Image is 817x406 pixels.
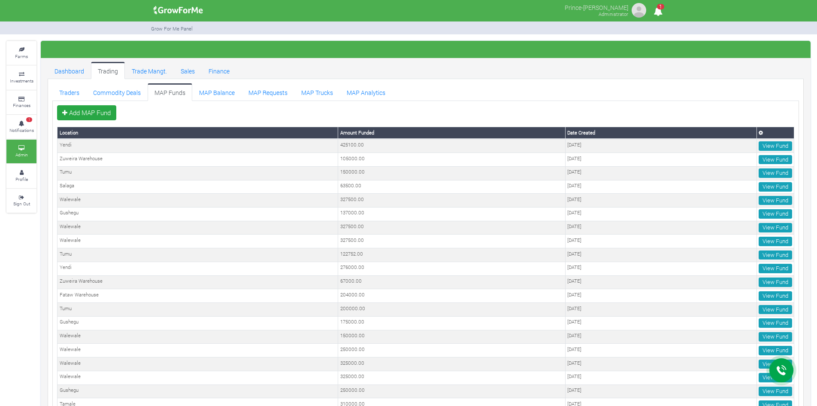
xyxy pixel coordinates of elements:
td: [DATE] [565,357,756,371]
small: Investments [10,78,33,84]
td: [DATE] [565,371,756,385]
a: View Fund [759,360,792,369]
td: 105000.00 [338,153,565,167]
td: [DATE] [565,262,756,275]
td: [DATE] [565,385,756,398]
td: 327500.00 [338,221,565,235]
a: 1 Notifications [6,115,36,139]
td: Fataw Warehouse [57,289,338,303]
a: Investments [6,66,36,89]
small: Grow For Me Panel [151,25,193,32]
a: MAP Requests [242,83,294,101]
td: Walewale [57,235,338,248]
p: Prince-[PERSON_NAME] [565,2,628,12]
td: [DATE] [565,207,756,221]
img: growforme image [151,2,206,19]
td: 325000.00 [338,371,565,385]
td: Zuweira Warehouse [57,153,338,167]
td: [DATE] [565,166,756,180]
a: View Fund [759,182,792,192]
td: [DATE] [565,221,756,235]
td: 325000.00 [338,357,565,371]
td: Tumu [57,248,338,262]
a: View Fund [759,250,792,260]
a: View Fund [759,291,792,301]
a: Trading [91,62,125,79]
a: 1 [650,8,666,16]
td: Walewale [57,371,338,385]
a: MAP Funds [148,83,192,101]
td: Gushegu [57,316,338,330]
td: [DATE] [565,330,756,344]
img: growforme image [630,2,648,19]
td: 425100.00 [338,139,565,153]
i: Notifications [650,2,666,21]
td: [DATE] [565,344,756,357]
small: Finances [13,102,30,108]
td: 175000.00 [338,316,565,330]
a: Finance [202,62,236,79]
a: View Fund [759,318,792,328]
small: Sign Out [13,201,30,207]
td: [DATE] [565,180,756,194]
td: Walewale [57,194,338,208]
td: 250000.00 [338,344,565,357]
td: 276000.00 [338,262,565,275]
small: Admin [15,152,28,158]
a: Sales [174,62,202,79]
td: 200000.00 [338,303,565,317]
td: Walewale [57,330,338,344]
td: 327500.00 [338,194,565,208]
td: Salaga [57,180,338,194]
a: Add MAP Fund [57,105,116,121]
td: [DATE] [565,303,756,317]
td: [DATE] [565,275,756,289]
small: Administrator [599,11,628,17]
a: Trade Mangt. [125,62,174,79]
td: Zuweira Warehouse [57,275,338,289]
td: Yendi [57,262,338,275]
td: [DATE] [565,289,756,303]
td: Gushegu [57,385,338,398]
td: [DATE] [565,153,756,167]
td: 204000.00 [338,289,565,303]
a: Profile [6,164,36,188]
a: Dashboard [48,62,91,79]
td: 150000.00 [338,330,565,344]
td: 327500.00 [338,235,565,248]
a: Sign Out [6,189,36,213]
td: Gushegu [57,207,338,221]
a: View Fund [759,332,792,342]
td: Yendi [57,139,338,153]
a: View Fund [759,373,792,382]
a: Commodity Deals [86,83,148,101]
th: Amount Funded [338,127,565,139]
td: 150000.00 [338,166,565,180]
td: 67000.00 [338,275,565,289]
td: [DATE] [565,316,756,330]
span: 1 [657,4,664,9]
a: View Fund [759,264,792,273]
td: [DATE] [565,139,756,153]
td: Walewale [57,357,338,371]
a: Finances [6,91,36,114]
a: Traders [52,83,86,101]
td: [DATE] [565,194,756,208]
td: Tumu [57,166,338,180]
a: MAP Trucks [294,83,340,101]
small: Notifications [9,127,34,133]
small: Profile [15,176,28,182]
td: Walewale [57,221,338,235]
td: Walewale [57,344,338,357]
a: MAP Balance [192,83,242,101]
a: View Fund [759,223,792,232]
th: Date Created [565,127,756,139]
a: View Fund [759,278,792,287]
a: View Fund [759,196,792,205]
td: 250000.00 [338,385,565,398]
a: View Fund [759,346,792,355]
a: MAP Analytics [340,83,392,101]
td: 122752.00 [338,248,565,262]
td: [DATE] [565,248,756,262]
a: View Fund [759,141,792,151]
